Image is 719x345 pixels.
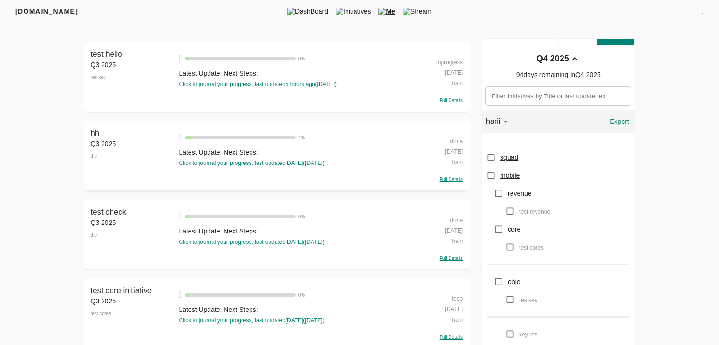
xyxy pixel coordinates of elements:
[91,129,100,138] span: hh
[179,147,402,157] div: Latest Update: Next Steps:
[407,156,463,166] div: harii
[519,244,544,251] span: test cores
[500,154,518,161] span: squad
[516,71,601,78] span: 94 days remaining in Q4 2025
[407,224,463,235] div: [DATE]
[440,98,463,103] span: Full Details
[608,116,631,128] span: Export
[91,50,122,59] span: test hello
[407,293,463,303] div: todo
[179,317,402,325] div: Click to journal your progress, last updated [DATE] ( [DATE] )
[604,110,634,133] button: Export
[91,69,174,86] div: res key
[91,306,174,322] div: test cores
[440,256,463,261] span: Full Details
[403,8,410,15] img: stream.png
[91,227,174,243] div: the
[284,7,332,16] span: DashBoard
[440,177,463,182] span: Full Details
[91,148,174,164] div: the
[15,8,78,15] span: [DOMAIN_NAME]
[91,60,174,69] div: Q3 2025
[407,77,463,87] div: harii
[407,303,463,313] div: [DATE]
[374,7,398,16] span: Me
[519,297,537,303] span: res key
[508,190,532,197] span: revenue
[298,135,305,140] span: 4 %
[336,8,343,15] img: tic.png
[179,238,402,246] div: Click to journal your progress, last updated [DATE] ( [DATE] )
[440,335,463,340] span: Full Details
[399,7,435,16] span: Stream
[407,146,463,156] div: [DATE]
[500,172,520,179] span: mobile
[332,7,374,16] span: Initiatives
[91,218,174,227] div: Q3 2025
[179,80,402,88] div: Click to journal your progress, last updated 5 hours ago ( [DATE] )
[287,8,295,15] img: dashboard.png
[91,139,174,148] div: Q3 2025
[407,135,463,146] div: done
[519,331,537,338] span: key res
[486,114,511,129] div: harii
[91,296,174,306] div: Q3 2025
[485,86,631,106] input: Filter Initiatives by Title or last update text
[91,286,152,295] span: test core initiative
[179,305,402,314] div: Latest Update: Next Steps:
[407,314,463,324] div: harii
[298,293,305,298] span: 0 %
[537,53,569,65] div: Q4 2025
[179,159,402,167] div: Click to journal your progress, last updated [DATE] ( [DATE] )
[407,67,463,77] div: [DATE]
[407,56,463,67] div: inprogress
[378,8,386,15] img: me.png
[508,225,520,233] span: core
[407,214,463,224] div: done
[407,235,463,245] div: harii
[179,226,402,236] div: Latest Update: Next Steps:
[298,214,305,219] span: 0 %
[519,208,550,215] span: test revenue
[508,278,520,285] span: obje
[298,56,305,61] span: 0 %
[91,207,127,216] span: test check
[179,69,402,78] div: Latest Update: Next Steps:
